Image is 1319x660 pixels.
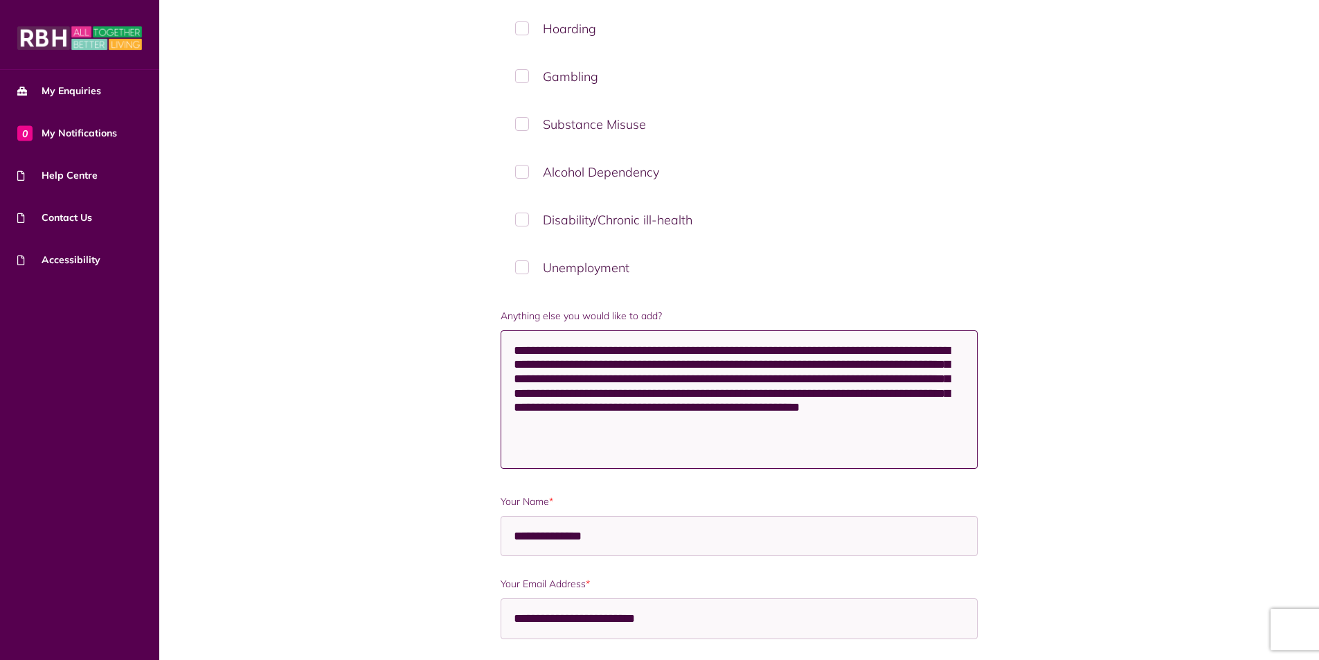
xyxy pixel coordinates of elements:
span: Help Centre [17,168,98,183]
label: Alcohol Dependency [501,152,978,193]
span: My Notifications [17,126,117,141]
img: MyRBH [17,24,142,52]
span: My Enquiries [17,84,101,98]
label: Substance Misuse [501,104,978,145]
label: Unemployment [501,247,978,288]
label: Anything else you would like to add? [501,309,978,323]
span: Accessibility [17,253,100,267]
label: Your Email Address [501,577,978,591]
label: Gambling [501,56,978,97]
span: 0 [17,125,33,141]
label: Disability/Chronic ill-health [501,199,978,240]
label: Hoarding [501,8,978,49]
label: Your Name [501,494,978,509]
span: Contact Us [17,211,92,225]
